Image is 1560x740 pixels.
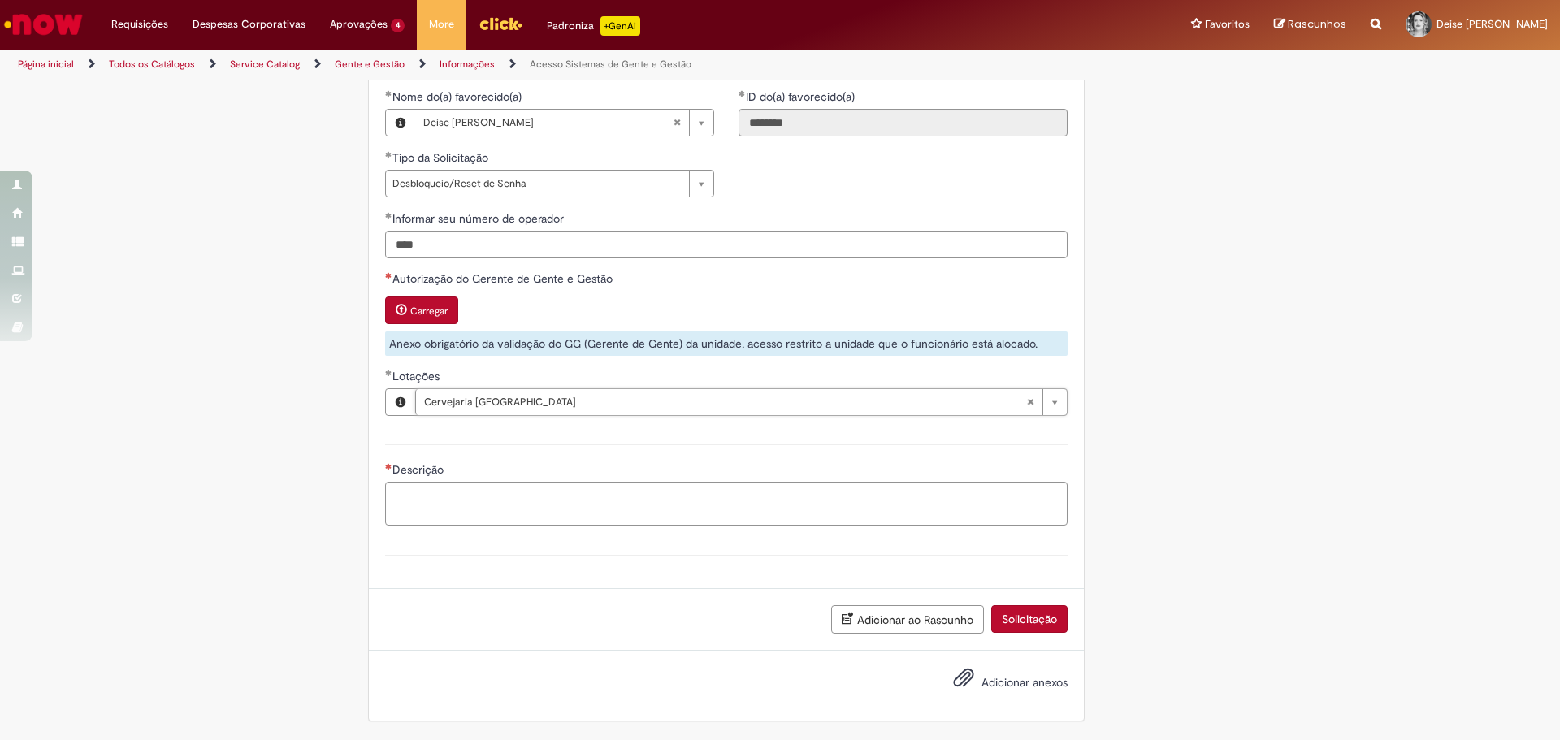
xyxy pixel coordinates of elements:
[335,58,405,71] a: Gente e Gestão
[385,370,392,376] span: Obrigatório Preenchido
[746,89,858,104] span: Somente leitura - ID do(a) favorecido(a)
[392,89,525,104] span: Nome do(a) favorecido(a)
[230,58,300,71] a: Service Catalog
[479,11,522,36] img: click_logo_yellow_360x200.png
[109,58,195,71] a: Todos os Catálogos
[12,50,1028,80] ul: Trilhas de página
[385,231,1068,258] input: Informar seu número de operador
[330,16,388,32] span: Aprovações
[18,58,74,71] a: Página inicial
[530,58,691,71] a: Acesso Sistemas de Gente e Gestão
[981,675,1068,690] span: Adicionar anexos
[385,296,458,324] button: Carregar anexo de Autorização do Gerente de Gente e Gestão Required
[949,663,978,700] button: Adicionar anexos
[440,58,495,71] a: Informações
[385,482,1068,526] textarea: Descrição
[385,463,392,470] span: Necessários
[991,605,1068,633] button: Solicitação
[385,151,392,158] span: Obrigatório Preenchido
[392,369,443,383] span: Lotações
[739,90,746,97] span: Obrigatório Preenchido
[111,16,168,32] span: Requisições
[424,389,1026,415] span: Cervejaria [GEOGRAPHIC_DATA]
[385,90,392,97] span: Obrigatório Preenchido
[391,19,405,32] span: 4
[193,16,305,32] span: Despesas Corporativas
[386,389,415,415] button: Lotações, Visualizar este registro Cervejaria Rio de Janeiro
[1018,389,1042,415] abbr: Limpar campo Lotações
[392,150,492,165] span: Tipo da Solicitação
[415,110,713,136] a: Deise [PERSON_NAME]Limpar campo Nome do(a) favorecido(a)
[1436,17,1548,31] span: Deise [PERSON_NAME]
[392,211,567,226] span: Informar seu número de operador
[385,212,392,219] span: Obrigatório Preenchido
[429,16,454,32] span: More
[1205,16,1250,32] span: Favoritos
[2,8,85,41] img: ServiceNow
[423,110,673,136] span: Deise [PERSON_NAME]
[392,462,447,477] span: Descrição
[831,605,984,634] button: Adicionar ao Rascunho
[600,16,640,36] p: +GenAi
[665,110,689,136] abbr: Limpar campo Nome do(a) favorecido(a)
[739,89,858,105] label: Somente leitura - ID do(a) favorecido(a)
[415,389,1067,415] a: Cervejaria [GEOGRAPHIC_DATA]Limpar campo Lotações
[1274,17,1346,32] a: Rascunhos
[547,16,640,36] div: Padroniza
[392,171,681,197] span: Desbloqueio/Reset de Senha
[385,331,1068,356] div: Anexo obrigatório da validação do GG (Gerente de Gente) da unidade, acesso restrito a unidade que...
[392,271,616,286] span: Autorização do Gerente de Gente e Gestão
[410,305,448,318] small: Carregar
[385,272,392,279] span: Necessários
[739,109,1068,136] input: ID do(a) favorecido(a)
[1288,16,1346,32] span: Rascunhos
[386,110,415,136] button: Nome do(a) favorecido(a), Visualizar este registro Deise Charlise Benetti De Oliveira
